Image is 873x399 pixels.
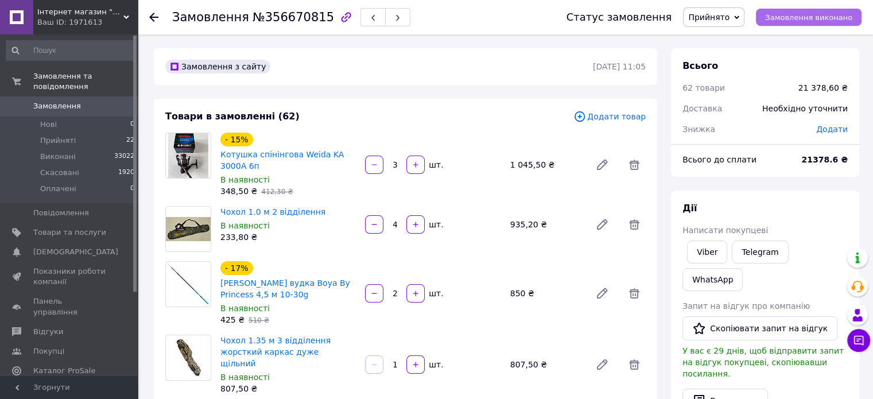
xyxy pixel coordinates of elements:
div: - 17% [220,261,253,275]
span: Всього до сплати [682,155,756,164]
a: Чохол 1.35 м 3 відділення жорсткий каркас дуже щільний [220,336,331,368]
a: Редагувати [591,213,614,236]
span: 1920 [118,168,134,178]
span: У вас є 29 днів, щоб відправити запит на відгук покупцеві, скопіювавши посилання. [682,346,844,378]
a: Редагувати [591,282,614,305]
div: 807,50 ₴ [220,383,356,394]
span: Панель управління [33,296,106,317]
span: Інтернет магазин "Ловись рибка" [37,7,123,17]
span: №356670815 [253,10,334,24]
span: Видалити [623,153,646,176]
span: Показники роботи компанії [33,266,106,287]
div: шт. [426,359,444,370]
a: [PERSON_NAME] вудка Boya By Princess 4,5 м 10-30g [220,278,350,299]
span: Замовлення [172,10,249,24]
span: 33022 [114,152,134,162]
img: Чохол 1.35 м 3 відділення жорсткий каркас дуже щільний [173,335,203,380]
span: Замовлення та повідомлення [33,71,138,92]
a: Чохол 1.0 м 2 відділення [220,207,325,216]
span: [DEMOGRAPHIC_DATA] [33,247,118,257]
span: Виконані [40,152,76,162]
span: Скасовані [40,168,79,178]
span: В наявності [220,304,270,313]
div: 935,20 ₴ [506,216,586,233]
span: 412,30 ₴ [261,188,293,196]
span: Нові [40,119,57,130]
span: Покупці [33,346,64,357]
span: Товари та послуги [33,227,106,238]
span: 510 ₴ [249,316,269,324]
span: 62 товари [682,83,725,92]
span: Прийнято [688,13,730,22]
button: Чат з покупцем [847,329,870,352]
span: В наявності [220,373,270,382]
input: Пошук [6,40,135,61]
span: Видалити [623,282,646,305]
div: 233,80 ₴ [220,231,356,243]
span: Прийняті [40,135,76,146]
span: Доставка [682,104,722,113]
div: 21 378,60 ₴ [798,82,848,94]
span: Видалити [623,353,646,376]
div: 850 ₴ [506,285,586,301]
b: 21378.6 ₴ [801,155,848,164]
div: 1 045,50 ₴ [506,157,586,173]
time: [DATE] 11:05 [593,62,646,71]
img: Махова вудка Boya By Princess 4,5 м 10-30g [166,262,211,307]
span: В наявності [220,175,270,184]
span: Повідомлення [33,208,89,218]
a: Редагувати [591,153,614,176]
div: - 15% [220,133,253,146]
img: Чохол 1.0 м 2 відділення [166,217,211,241]
span: 348,50 ₴ [220,187,257,196]
span: Оплачені [40,184,76,194]
span: 0 [130,119,134,130]
div: шт. [426,159,444,171]
span: Відгуки [33,327,63,337]
span: Запит на відгук про компанію [682,301,810,311]
div: шт. [426,288,444,299]
div: Статус замовлення [567,11,672,23]
span: 22 [126,135,134,146]
span: Написати покупцеві [682,226,768,235]
span: Видалити [623,213,646,236]
button: Замовлення виконано [756,9,862,26]
span: Знижка [682,125,715,134]
div: 807,50 ₴ [506,357,586,373]
div: Повернутися назад [149,11,158,23]
div: Замовлення з сайту [165,60,270,73]
span: Додати [816,125,848,134]
span: Каталог ProSale [33,366,95,376]
span: 425 ₴ [220,315,245,324]
span: Дії [682,203,697,214]
a: Котушка спінінгова Weida KA 3000A 6п [220,150,344,171]
button: Скопіювати запит на відгук [682,316,837,340]
img: Котушка спінінгова Weida KA 3000A 6п [168,133,208,178]
div: шт. [426,219,444,230]
a: Viber [687,241,727,264]
span: Всього [682,60,718,71]
span: Замовлення виконано [765,13,852,22]
a: Редагувати [591,353,614,376]
span: Замовлення [33,101,81,111]
span: Додати товар [573,110,646,123]
span: Товари в замовленні (62) [165,111,300,122]
div: Ваш ID: 1971613 [37,17,138,28]
span: В наявності [220,221,270,230]
a: Telegram [732,241,788,264]
a: WhatsApp [682,268,743,291]
span: 0 [130,184,134,194]
div: Необхідно уточнити [755,96,855,121]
